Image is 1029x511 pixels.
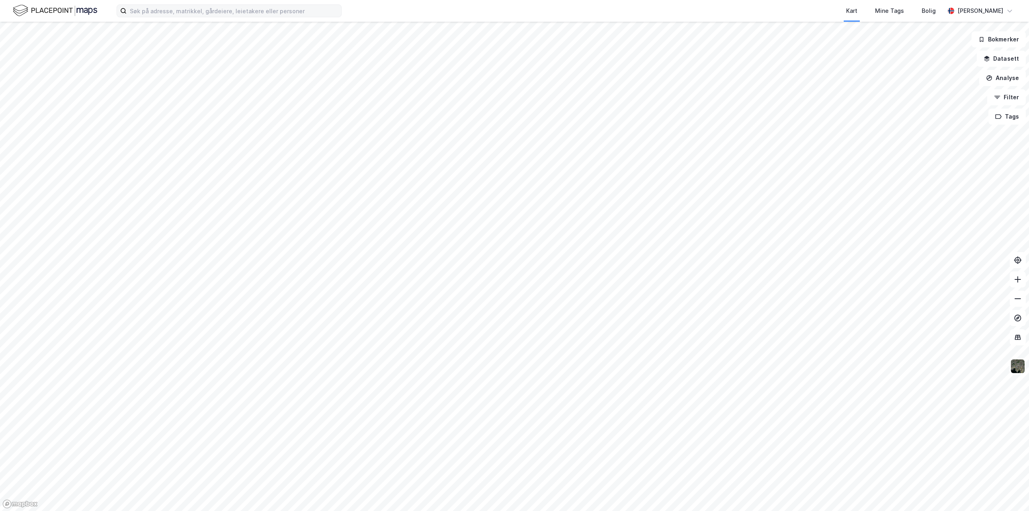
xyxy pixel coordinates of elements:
[13,4,97,18] img: logo.f888ab2527a4732fd821a326f86c7f29.svg
[989,472,1029,511] iframe: Chat Widget
[846,6,857,16] div: Kart
[957,6,1003,16] div: [PERSON_NAME]
[875,6,904,16] div: Mine Tags
[922,6,936,16] div: Bolig
[127,5,341,17] input: Søk på adresse, matrikkel, gårdeiere, leietakere eller personer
